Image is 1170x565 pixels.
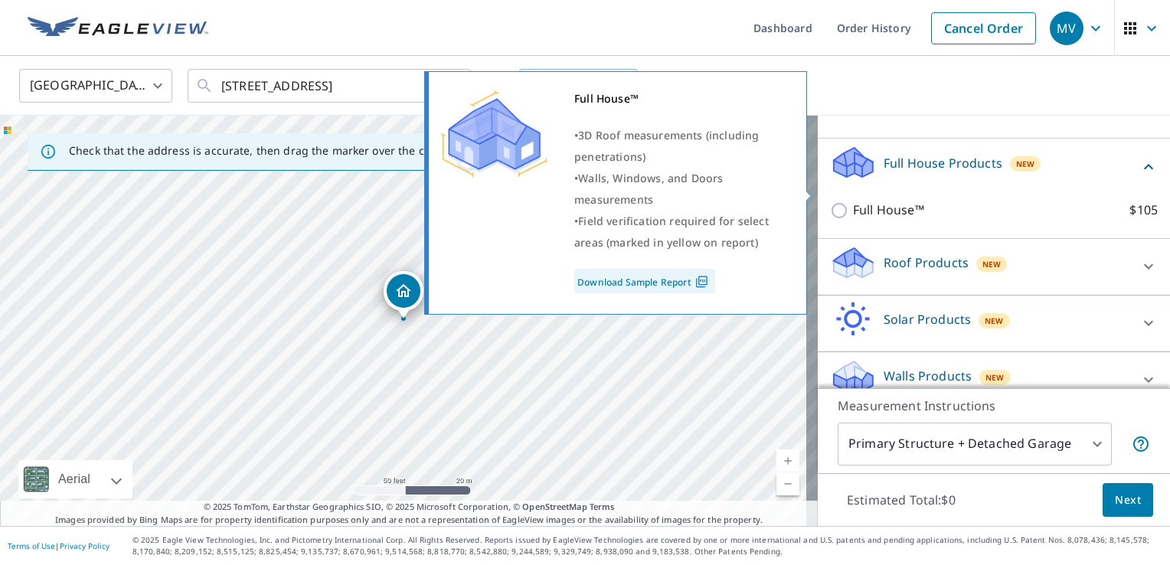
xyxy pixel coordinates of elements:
[440,88,547,180] img: Premium
[985,315,1004,327] span: New
[884,253,969,272] p: Roof Products
[838,397,1150,415] p: Measurement Instructions
[574,211,787,253] div: •
[830,145,1158,188] div: Full House ProductsNew
[1129,201,1158,220] p: $105
[204,501,615,514] span: © 2025 TomTom, Earthstar Geographics SIO, © 2025 Microsoft Corporation, ©
[884,367,972,385] p: Walls Products
[830,358,1158,402] div: Walls ProductsNew
[384,271,423,318] div: Dropped pin, building 1, Residential property, 420 Covered Bridge Ln Belleville, IL 62221
[574,128,759,164] span: 3D Roof measurements (including penetrations)
[18,460,132,498] div: Aerial
[69,144,510,158] p: Check that the address is accurate, then drag the marker over the correct structure.
[1016,158,1035,170] span: New
[985,371,1005,384] span: New
[8,541,109,550] p: |
[574,88,787,109] div: Full House™
[838,423,1112,465] div: Primary Structure + Detached Garage
[60,541,109,551] a: Privacy Policy
[28,17,208,40] img: EV Logo
[982,258,1002,270] span: New
[221,64,440,107] input: Search by address or latitude-longitude
[776,449,799,472] a: Current Level 19, Zoom In
[853,201,924,220] p: Full House™
[574,125,787,168] div: •
[776,472,799,495] a: Current Level 19, Zoom Out
[1132,435,1150,453] span: Your report will include the primary structure and a detached garage if one exists.
[19,64,172,107] div: [GEOGRAPHIC_DATA]
[1103,483,1153,518] button: Next
[830,302,1158,345] div: Solar ProductsNew
[884,310,971,328] p: Solar Products
[8,541,55,551] a: Terms of Use
[691,275,712,289] img: Pdf Icon
[590,501,615,512] a: Terms
[574,171,723,207] span: Walls, Windows, and Doors measurements
[830,245,1158,289] div: Roof ProductsNew
[54,460,95,498] div: Aerial
[574,168,787,211] div: •
[1115,491,1141,510] span: Next
[884,154,1002,172] p: Full House Products
[522,501,587,512] a: OpenStreetMap
[835,483,968,517] p: Estimated Total: $0
[574,269,715,293] a: Download Sample Report
[1050,11,1083,45] div: MV
[574,214,769,250] span: Field verification required for select areas (marked in yellow on report)
[931,12,1036,44] a: Cancel Order
[132,534,1162,557] p: © 2025 Eagle View Technologies, Inc. and Pictometry International Corp. All Rights Reserved. Repo...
